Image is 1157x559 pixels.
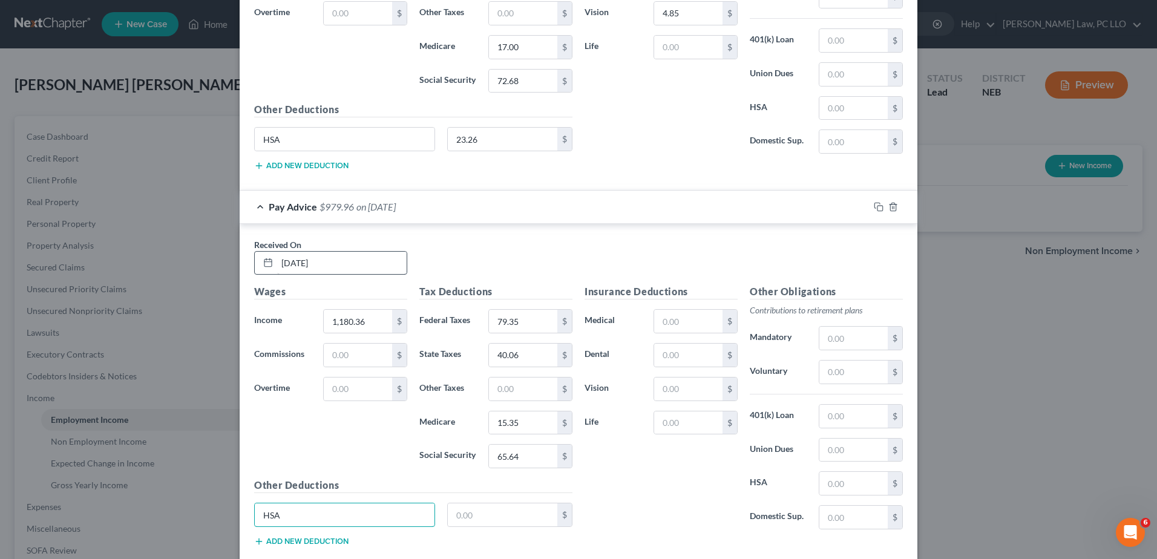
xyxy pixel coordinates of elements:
[819,439,888,462] input: 0.00
[750,304,903,316] p: Contributions to retirement plans
[413,309,482,333] label: Federal Taxes
[654,378,723,400] input: 0.00
[392,310,407,333] div: $
[489,378,557,400] input: 0.00
[324,310,392,333] input: 0.00
[248,343,317,367] label: Commissions
[557,344,572,367] div: $
[324,378,392,400] input: 0.00
[413,69,482,93] label: Social Security
[489,445,557,468] input: 0.00
[413,411,482,435] label: Medicare
[269,201,317,212] span: Pay Advice
[254,102,572,117] h5: Other Deductions
[392,344,407,367] div: $
[819,327,888,350] input: 0.00
[819,29,888,52] input: 0.00
[819,405,888,428] input: 0.00
[578,377,647,401] label: Vision
[654,36,723,59] input: 0.00
[1116,518,1145,547] iframe: Intercom live chat
[255,128,434,151] input: Specify...
[1141,518,1150,528] span: 6
[744,404,813,428] label: 401(k) Loan
[557,128,572,151] div: $
[557,378,572,400] div: $
[392,2,407,25] div: $
[489,310,557,333] input: 0.00
[254,161,349,171] button: Add new deduction
[654,2,723,25] input: 0.00
[750,284,903,299] h5: Other Obligations
[888,29,902,52] div: $
[356,201,396,212] span: on [DATE]
[448,128,558,151] input: 0.00
[888,361,902,384] div: $
[723,411,737,434] div: $
[578,309,647,333] label: Medical
[277,252,407,275] input: MM/DD/YYYY
[654,344,723,367] input: 0.00
[819,361,888,384] input: 0.00
[448,503,558,526] input: 0.00
[557,36,572,59] div: $
[819,97,888,120] input: 0.00
[254,478,572,493] h5: Other Deductions
[888,405,902,428] div: $
[413,1,482,25] label: Other Taxes
[723,2,737,25] div: $
[557,70,572,93] div: $
[320,201,354,212] span: $979.96
[419,284,572,299] h5: Tax Deductions
[819,472,888,495] input: 0.00
[413,343,482,367] label: State Taxes
[723,378,737,400] div: $
[744,62,813,87] label: Union Dues
[489,2,557,25] input: 0.00
[254,315,282,325] span: Income
[819,506,888,529] input: 0.00
[248,1,317,25] label: Overtime
[578,35,647,59] label: Life
[744,326,813,350] label: Mandatory
[744,28,813,53] label: 401(k) Loan
[723,36,737,59] div: $
[723,310,737,333] div: $
[744,471,813,495] label: HSA
[557,2,572,25] div: $
[248,377,317,401] label: Overtime
[557,445,572,468] div: $
[888,97,902,120] div: $
[254,284,407,299] h5: Wages
[413,444,482,468] label: Social Security
[255,503,434,526] input: Specify...
[888,439,902,462] div: $
[489,36,557,59] input: 0.00
[888,472,902,495] div: $
[744,505,813,529] label: Domestic Sup.
[723,344,737,367] div: $
[578,1,647,25] label: Vision
[888,63,902,86] div: $
[413,377,482,401] label: Other Taxes
[819,130,888,153] input: 0.00
[578,343,647,367] label: Dental
[557,503,572,526] div: $
[578,411,647,435] label: Life
[585,284,738,299] h5: Insurance Deductions
[413,35,482,59] label: Medicare
[744,96,813,120] label: HSA
[654,411,723,434] input: 0.00
[324,344,392,367] input: 0.00
[744,438,813,462] label: Union Dues
[744,129,813,154] label: Domestic Sup.
[557,411,572,434] div: $
[489,411,557,434] input: 0.00
[254,537,349,546] button: Add new deduction
[324,2,392,25] input: 0.00
[254,240,301,250] span: Received On
[744,360,813,384] label: Voluntary
[888,327,902,350] div: $
[489,70,557,93] input: 0.00
[392,378,407,400] div: $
